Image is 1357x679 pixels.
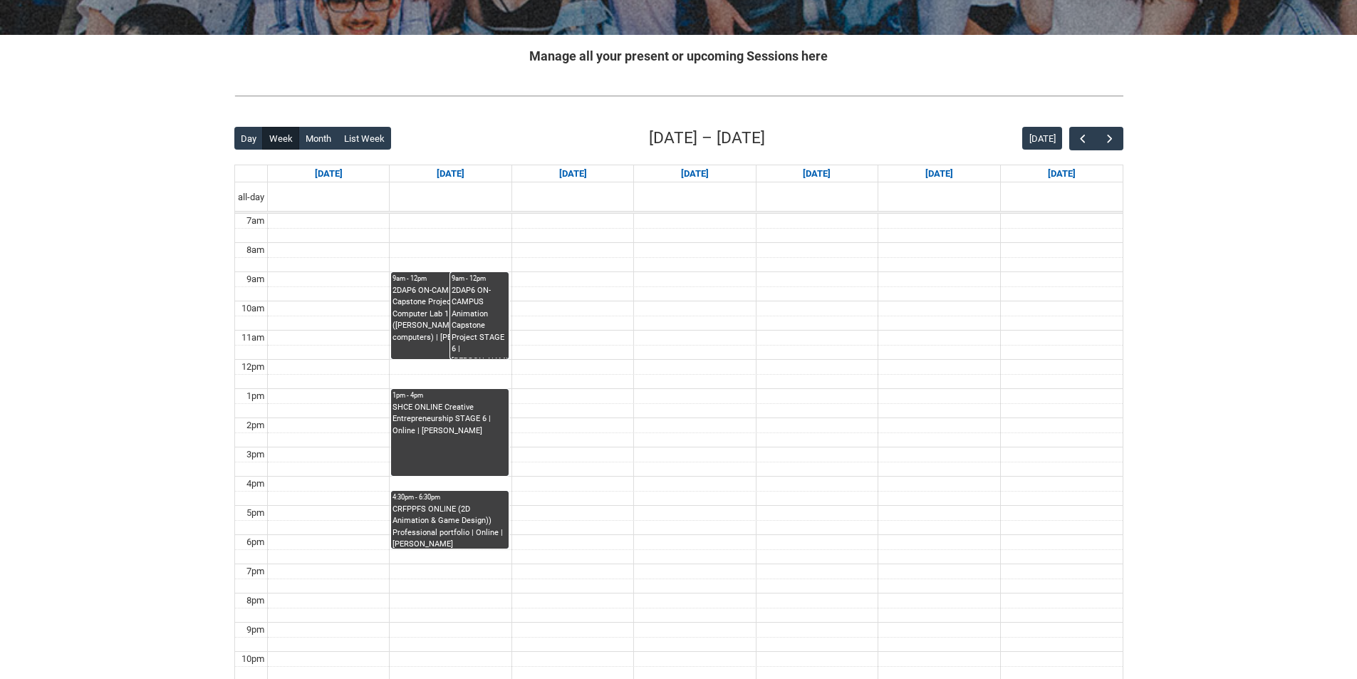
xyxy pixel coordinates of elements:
[244,272,267,286] div: 9am
[239,652,267,666] div: 10pm
[244,214,267,228] div: 7am
[244,418,267,432] div: 2pm
[392,390,506,400] div: 1pm - 4pm
[244,623,267,637] div: 9pm
[1096,127,1123,150] button: Next Week
[556,165,590,182] a: Go to September 16, 2025
[922,165,956,182] a: Go to September 19, 2025
[1045,165,1078,182] a: Go to September 20, 2025
[434,165,467,182] a: Go to September 15, 2025
[244,506,267,520] div: 5pm
[392,274,506,284] div: 9am - 12pm
[678,165,712,182] a: Go to September 17, 2025
[244,477,267,491] div: 4pm
[262,127,299,150] button: Week
[234,46,1123,66] h2: Manage all your present or upcoming Sessions here
[244,447,267,462] div: 3pm
[1022,127,1062,150] button: [DATE]
[234,88,1123,103] img: REDU_GREY_LINE
[239,301,267,316] div: 10am
[392,504,506,549] div: CRFPPFS ONLINE (2D Animation & Game Design)) Professional portfolio | Online | [PERSON_NAME]
[298,127,338,150] button: Month
[234,127,264,150] button: Day
[452,274,507,284] div: 9am - 12pm
[800,165,833,182] a: Go to September 18, 2025
[392,492,506,502] div: 4:30pm - 6:30pm
[392,285,506,344] div: 2DAP6 ON-CAMPUS Animation Capstone Project STAGE 6 | Computer Lab 1 ([PERSON_NAME] St.)(17 comput...
[312,165,345,182] a: Go to September 14, 2025
[337,127,391,150] button: List Week
[392,402,506,437] div: SHCE ONLINE Creative Entrepreneurship STAGE 6 | Online | [PERSON_NAME]
[244,243,267,257] div: 8am
[1069,127,1096,150] button: Previous Week
[239,331,267,345] div: 11am
[452,285,507,359] div: 2DAP6 ON-CAMPUS Animation Capstone Project STAGE 6 | [PERSON_NAME] ([PERSON_NAME][GEOGRAPHIC_DATA...
[239,360,267,374] div: 12pm
[235,190,267,204] span: all-day
[244,594,267,608] div: 8pm
[244,564,267,579] div: 7pm
[244,535,267,549] div: 6pm
[244,389,267,403] div: 1pm
[649,126,765,150] h2: [DATE] – [DATE]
